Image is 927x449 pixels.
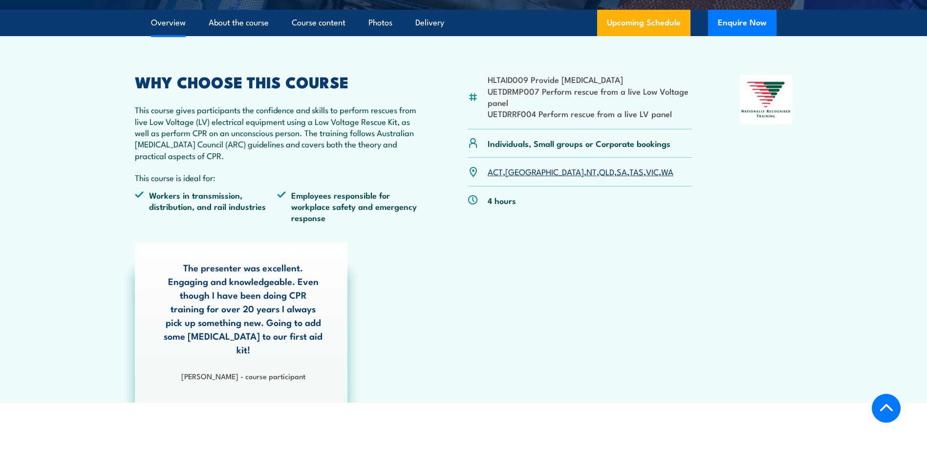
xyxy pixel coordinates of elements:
a: [GEOGRAPHIC_DATA] [505,165,584,177]
a: About the course [209,10,269,36]
a: TAS [629,165,644,177]
a: QLD [599,165,614,177]
a: ACT [488,165,503,177]
li: Employees responsible for workplace safety and emergency response [277,189,420,224]
li: HLTAID009 Provide [MEDICAL_DATA] [488,74,692,85]
p: This course gives participants the confidence and skills to perform rescues from live Low Voltage... [135,104,420,161]
button: Enquire Now [708,10,776,36]
li: UETDRMP007 Perform rescue from a live Low Voltage panel [488,85,692,108]
a: WA [661,165,673,177]
li: Workers in transmission, distribution, and rail industries [135,189,278,224]
li: UETDRRF004 Perform rescue from a live LV panel [488,108,692,119]
p: , , , , , , , [488,166,673,177]
strong: [PERSON_NAME] - course participant [181,370,305,381]
a: SA [617,165,627,177]
a: Course content [292,10,345,36]
p: The presenter was excellent. Engaging and knowledgeable. Even though I have been doing CPR traini... [164,261,323,356]
p: This course is ideal for: [135,172,420,183]
p: Individuals, Small groups or Corporate bookings [488,138,670,149]
h2: WHY CHOOSE THIS COURSE [135,75,420,88]
img: Nationally Recognised Training logo. [740,75,793,124]
a: VIC [646,165,659,177]
a: Overview [151,10,186,36]
a: Upcoming Schedule [597,10,690,36]
a: NT [586,165,597,177]
p: 4 hours [488,195,516,206]
a: Delivery [415,10,444,36]
a: Photos [368,10,392,36]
